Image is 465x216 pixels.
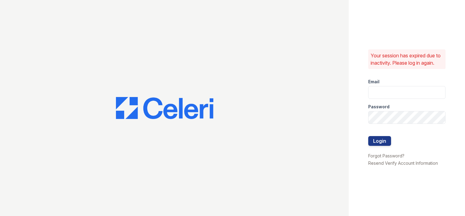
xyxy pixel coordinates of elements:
[368,136,391,146] button: Login
[116,97,213,119] img: CE_Logo_Blue-a8612792a0a2168367f1c8372b55b34899dd931a85d93a1a3d3e32e68fde9ad4.png
[368,79,379,85] label: Email
[371,52,443,67] p: Your session has expired due to inactivity. Please log in again.
[368,104,390,110] label: Password
[368,153,404,158] a: Forgot Password?
[368,160,438,166] a: Resend Verify Account Information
